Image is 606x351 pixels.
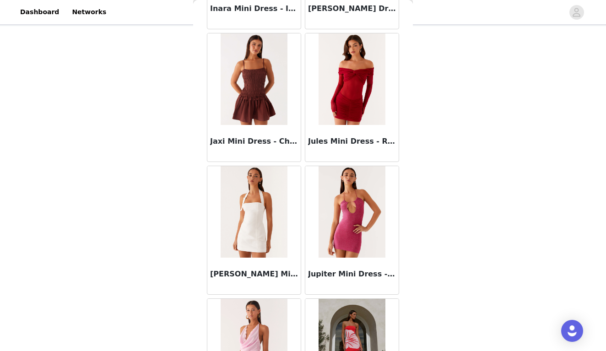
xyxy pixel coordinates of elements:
[15,2,65,22] a: Dashboard
[572,5,581,20] div: avatar
[319,166,385,258] img: Jupiter Mini Dress - Raspberry
[210,136,298,147] h3: Jaxi Mini Dress - Chocolate
[210,269,298,280] h3: [PERSON_NAME] Mini Dress - White
[319,33,385,125] img: Jules Mini Dress - Raspberry
[210,3,298,14] h3: Inara Mini Dress - Ivory
[221,166,287,258] img: Julianna Linen Mini Dress - White
[308,269,396,280] h3: Jupiter Mini Dress - Raspberry
[221,33,287,125] img: Jaxi Mini Dress - Chocolate
[561,320,583,342] div: Open Intercom Messenger
[308,3,396,14] h3: [PERSON_NAME] Dress - Antique
[66,2,112,22] a: Networks
[308,136,396,147] h3: Jules Mini Dress - Raspberry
